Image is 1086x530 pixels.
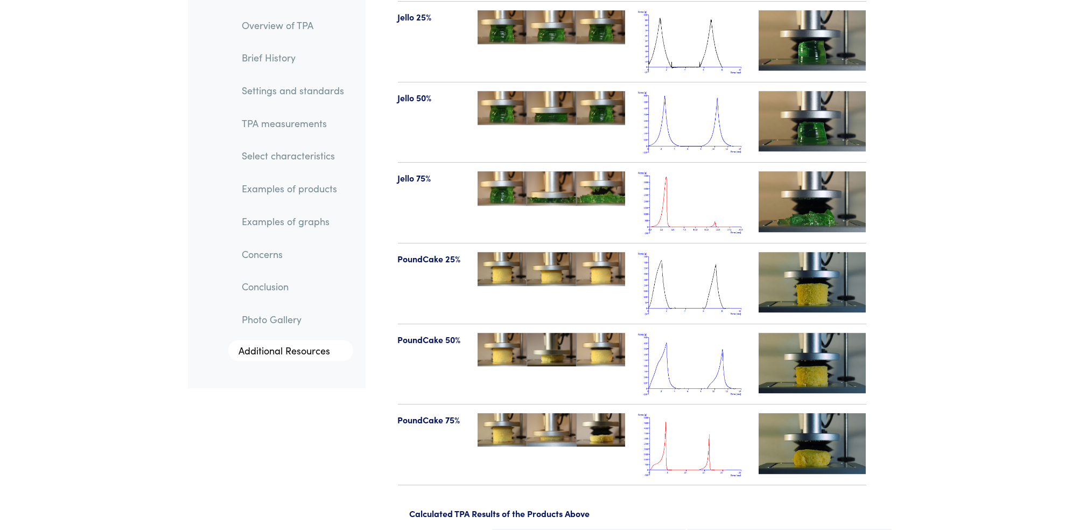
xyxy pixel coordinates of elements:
[410,507,892,521] p: Calculated TPA Results of the Products Above
[234,177,353,201] a: Examples of products
[398,333,465,347] p: PoundCake 50%
[638,10,746,73] img: jello_tpa_25.png
[478,333,625,367] img: poundcake-50-123-tpa.jpg
[234,144,353,169] a: Select characteristics
[478,171,625,205] img: jello-75-123-tpa.jpg
[638,333,746,396] img: poundcake_tpa_50.png
[398,413,465,427] p: PoundCake 75%
[478,91,625,125] img: jello-50-123-tpa.jpg
[638,413,746,476] img: poundcake_tpa_75.png
[398,171,465,185] p: Jello 75%
[759,91,866,151] img: jello-videotn-50.jpg
[759,10,866,71] img: jello-videotn-25.jpg
[638,171,746,234] img: jello_tpa_75.png
[234,209,353,234] a: Examples of graphs
[478,252,625,286] img: poundcake-25-123-tpa.jpg
[759,252,866,312] img: poundcake-videotn-25.jpg
[234,307,353,332] a: Photo Gallery
[234,242,353,267] a: Concerns
[638,252,746,315] img: poundcake_tpa_25.png
[478,10,625,44] img: jello-25-123-tpa.jpg
[398,91,465,105] p: Jello 50%
[228,340,353,361] a: Additional Resources
[234,46,353,71] a: Brief History
[478,413,625,447] img: poundcake-75-123-tpa.jpg
[234,13,353,38] a: Overview of TPA
[759,413,866,473] img: poundcake-videotn-75.jpg
[234,111,353,136] a: TPA measurements
[234,275,353,299] a: Conclusion
[234,78,353,103] a: Settings and standards
[759,333,866,393] img: poundcake-videotn-50.jpg
[398,252,465,266] p: PoundCake 25%
[759,171,866,232] img: jello-videotn-75.jpg
[638,91,746,154] img: jello_tpa_50.png
[398,10,465,24] p: Jello 25%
